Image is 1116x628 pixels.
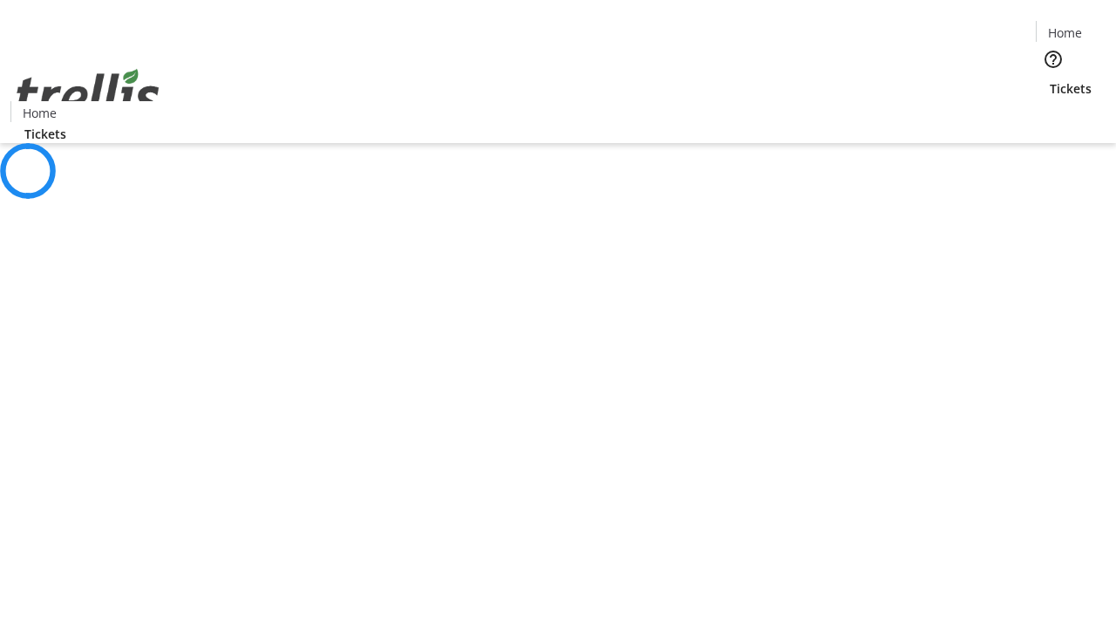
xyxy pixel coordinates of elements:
a: Tickets [10,125,80,143]
span: Home [1048,24,1082,42]
a: Home [1037,24,1092,42]
span: Tickets [24,125,66,143]
span: Home [23,104,57,122]
button: Cart [1036,98,1071,133]
img: Orient E2E Organization nWDaEk39cF's Logo [10,50,166,137]
button: Help [1036,42,1071,77]
span: Tickets [1050,79,1092,98]
a: Home [11,104,67,122]
a: Tickets [1036,79,1106,98]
